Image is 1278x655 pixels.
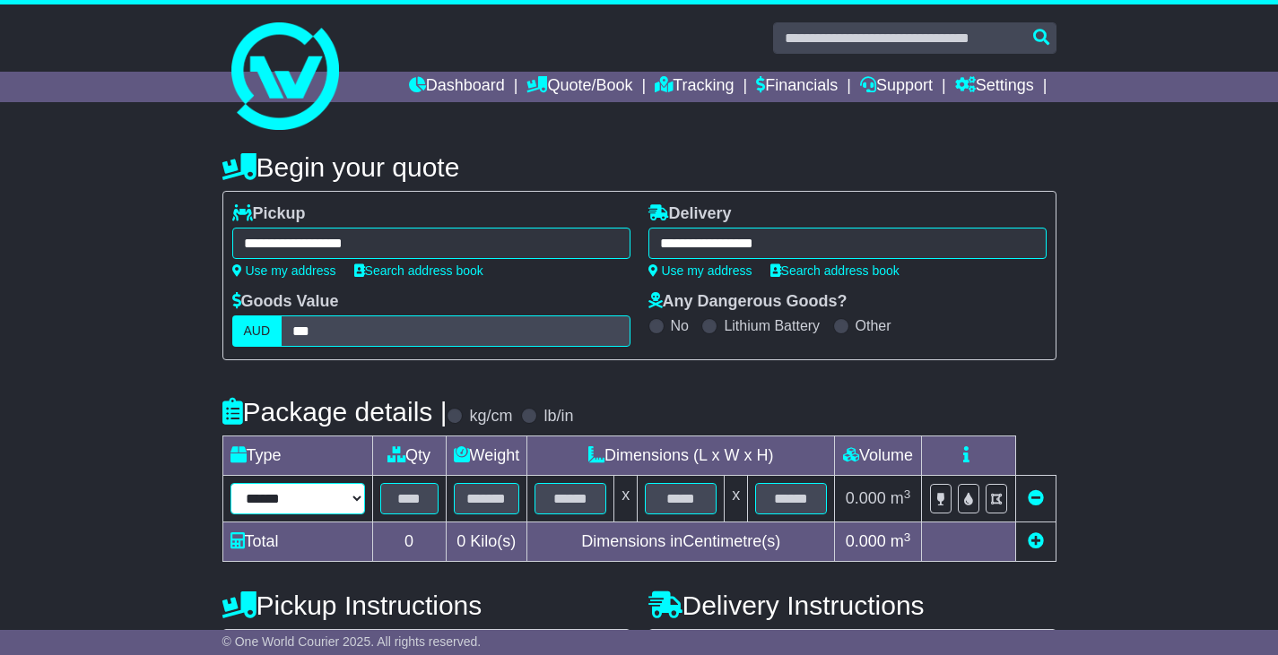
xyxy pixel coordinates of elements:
[648,590,1056,620] h4: Delivery Instructions
[724,317,820,334] label: Lithium Battery
[756,72,838,102] a: Financials
[469,407,512,427] label: kg/cm
[891,532,911,550] span: m
[725,476,748,522] td: x
[904,530,911,544] sup: 3
[232,292,339,312] label: Goods Value
[856,317,891,334] label: Other
[655,72,734,102] a: Tracking
[526,72,632,102] a: Quote/Book
[232,263,336,278] a: Use my address
[648,204,732,224] label: Delivery
[527,436,835,476] td: Dimensions (L x W x H)
[232,204,306,224] label: Pickup
[372,522,446,562] td: 0
[1028,532,1044,550] a: Add new item
[860,72,933,102] a: Support
[232,315,283,347] label: AUD
[446,436,527,476] td: Weight
[446,522,527,562] td: Kilo(s)
[222,436,372,476] td: Type
[372,436,446,476] td: Qty
[891,489,911,507] span: m
[222,590,630,620] h4: Pickup Instructions
[904,487,911,501] sup: 3
[955,72,1034,102] a: Settings
[456,532,465,550] span: 0
[409,72,505,102] a: Dashboard
[835,436,922,476] td: Volume
[846,489,886,507] span: 0.000
[222,152,1056,182] h4: Begin your quote
[614,476,638,522] td: x
[648,292,848,312] label: Any Dangerous Goods?
[354,263,483,278] a: Search address book
[222,634,482,649] span: © One World Courier 2025. All rights reserved.
[222,397,448,427] h4: Package details |
[1028,489,1044,507] a: Remove this item
[671,317,689,334] label: No
[527,522,835,562] td: Dimensions in Centimetre(s)
[846,532,886,550] span: 0.000
[770,263,900,278] a: Search address book
[648,263,752,278] a: Use my address
[222,522,372,562] td: Total
[543,407,573,427] label: lb/in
